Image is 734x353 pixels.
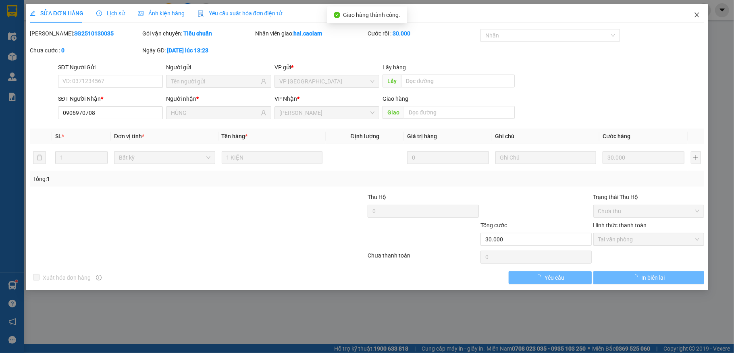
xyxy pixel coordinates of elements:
label: Hình thức thanh toán [593,222,647,228]
div: Chưa cước : [30,46,141,55]
span: Định lượng [351,133,379,139]
input: Dọc đường [401,75,515,87]
button: In biên lai [593,271,705,284]
span: check-circle [334,12,340,18]
span: VP Nhận [274,96,297,102]
div: Tổng: 1 [33,174,284,183]
span: Yêu cầu xuất hóa đơn điện tử [198,10,283,17]
span: Tổng cước [480,222,507,228]
div: Người gửi [166,63,271,72]
span: edit [30,10,35,16]
b: SG2510130035 [74,30,114,37]
span: loading [536,274,545,280]
div: Chưa thanh toán [367,251,480,265]
span: Giá trị hàng [407,133,437,139]
div: Trạng thái Thu Hộ [593,193,705,201]
th: Ghi chú [492,129,600,144]
button: plus [691,151,701,164]
span: Tên hàng [222,133,248,139]
input: 0 [603,151,684,164]
span: user [261,79,266,84]
div: VP gửi [274,63,380,72]
b: 0 [61,47,64,54]
span: Ảnh kiện hàng [138,10,185,17]
span: Xuất hóa đơn hàng [40,273,94,282]
div: SĐT Người Gửi [58,63,163,72]
span: Giao hàng [383,96,408,102]
span: Lịch sử [96,10,125,17]
span: Chưa thu [598,205,700,217]
input: Dọc đường [404,106,515,119]
span: Bất kỳ [119,152,210,164]
b: 30.000 [393,30,410,37]
span: Tại văn phòng [598,233,700,245]
span: info-circle [96,275,102,280]
span: Lấy hàng [383,64,406,71]
input: Ghi Chú [495,151,597,164]
div: Ngày GD: [142,46,254,55]
button: Yêu cầu [509,271,592,284]
b: [DATE] lúc 13:23 [167,47,208,54]
div: [PERSON_NAME]: [30,29,141,38]
div: Cước rồi : [368,29,479,38]
input: VD: Bàn, Ghế [222,151,323,164]
div: Gói vận chuyển: [142,29,254,38]
span: Yêu cầu [545,273,564,282]
span: In biên lai [641,273,665,282]
span: close [694,12,700,18]
span: picture [138,10,143,16]
span: loading [632,274,641,280]
button: Close [686,4,708,27]
span: Lấy [383,75,401,87]
span: Giao [383,106,404,119]
input: 0 [407,151,489,164]
div: Nhân viên giao: [255,29,366,38]
img: icon [198,10,204,17]
span: clock-circle [96,10,102,16]
span: Cước hàng [603,133,630,139]
b: Tiêu chuẩn [183,30,212,37]
input: Tên người nhận [171,108,259,117]
div: Người nhận [166,94,271,103]
span: Thu Hộ [368,194,386,200]
div: SĐT Người Nhận [58,94,163,103]
input: Tên người gửi [171,77,259,86]
span: user [261,110,266,116]
span: SL [55,133,62,139]
span: VP Phan Thiết [279,107,375,119]
span: VP Sài Gòn [279,75,375,87]
span: SỬA ĐƠN HÀNG [30,10,83,17]
button: delete [33,151,46,164]
span: Giao hàng thành công. [343,12,401,18]
span: Đơn vị tính [114,133,144,139]
b: hai.caolam [293,30,322,37]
